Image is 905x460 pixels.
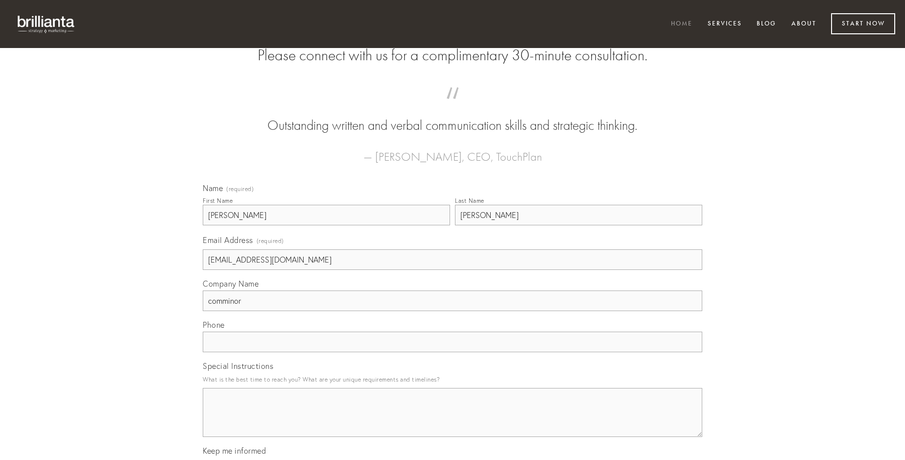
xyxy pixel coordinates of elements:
[701,16,748,32] a: Services
[218,97,687,135] blockquote: Outstanding written and verbal communication skills and strategic thinking.
[203,361,273,371] span: Special Instructions
[203,46,702,65] h2: Please connect with us for a complimentary 30-minute consultation.
[455,197,484,204] div: Last Name
[665,16,699,32] a: Home
[257,234,284,247] span: (required)
[226,186,254,192] span: (required)
[750,16,783,32] a: Blog
[218,97,687,116] span: “
[203,373,702,386] p: What is the best time to reach you? What are your unique requirements and timelines?
[10,10,83,38] img: brillianta - research, strategy, marketing
[203,446,266,456] span: Keep me informed
[203,197,233,204] div: First Name
[218,135,687,167] figcaption: — [PERSON_NAME], CEO, TouchPlan
[203,320,225,330] span: Phone
[203,279,259,289] span: Company Name
[203,235,253,245] span: Email Address
[785,16,823,32] a: About
[831,13,895,34] a: Start Now
[203,183,223,193] span: Name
